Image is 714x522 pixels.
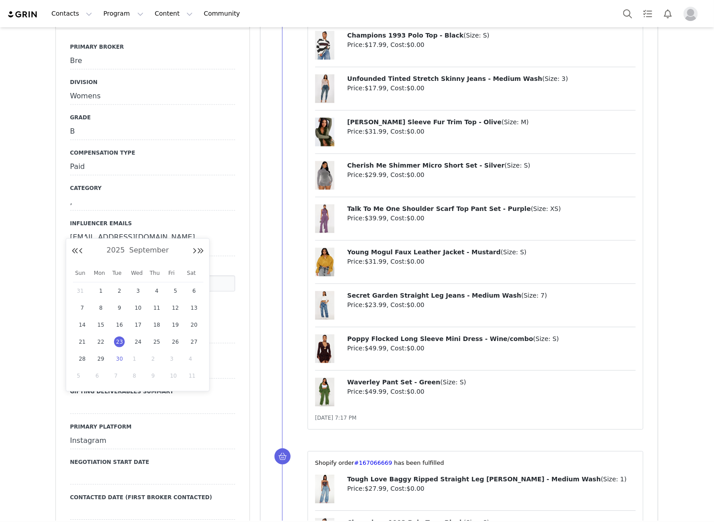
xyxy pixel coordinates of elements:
span: 13 [189,303,199,313]
span: 28 [77,354,88,364]
p: ( ) [347,291,636,300]
span: Size: 7 [524,292,545,299]
span: 4 [189,354,199,364]
p: Price: , Cost: [347,214,636,223]
span: 3 [170,354,181,364]
span: Cherish Me Shimmer Micro Short Set - Silver [347,162,505,169]
div: Instagram [70,433,235,449]
div: Womens [70,88,235,105]
span: $0.00 [406,301,424,308]
span: Size: M [504,118,526,126]
span: 10 [133,303,144,313]
div: [EMAIL_ADDRESS][DOMAIN_NAME] [PHONE_NUMBER] [70,230,235,256]
span: Size: S [536,335,557,342]
p: Price: , Cost: [347,40,636,50]
span: $27.99 [365,485,387,492]
label: Influencer Emails [70,219,235,227]
span: 31 [77,286,88,296]
p: Price: , Cost: [347,387,636,396]
th: Sat [185,264,203,282]
p: ( ) [347,31,636,40]
span: [DATE] 7:17 PM [315,415,357,421]
th: Sun [73,264,92,282]
span: 21 [77,337,88,347]
span: 7 [114,370,125,381]
img: grin logo [7,10,38,19]
span: 15 [96,320,106,330]
a: #167066669 [354,459,392,466]
label: Contacted Date (First Broker Contacted) [70,493,235,501]
button: Search [618,4,638,24]
p: Price: , Cost: [347,300,636,310]
span: Talk To Me One Shoulder Scarf Top Pant Set - Purple [347,205,531,212]
span: $0.00 [406,215,424,222]
img: placeholder-profile.jpg [684,7,698,21]
div: , [70,194,235,210]
span: $0.00 [406,128,424,135]
span: Sit tight and relax until your order delivers! [21,72,138,80]
span: 5 [77,370,88,381]
a: Tasks [638,4,658,24]
p: 3 of 6 [9/23] [4,17,304,24]
span: $0.00 [406,84,424,92]
span: $49.99 [365,388,387,395]
label: Primary Platform [70,423,235,431]
span: 14 [77,320,88,330]
span: 8 [133,370,144,381]
span: 9 [114,303,125,313]
span: Young Mogul Faux Leather Jacket - Mustard [347,248,501,256]
span: Like & comment on at least 3 posts on our Instagram [21,58,186,65]
p: ( ) [347,475,636,484]
span: 22 [96,337,106,347]
span: Size: XS [533,205,558,212]
span: $29.99 [365,171,387,178]
div: Bre [70,53,235,69]
span: 1 [96,286,106,296]
label: Compensation Type [70,149,235,157]
span: $0.00 [406,258,424,265]
span: 6 [189,286,199,296]
span: $0.00 [406,171,424,178]
label: Primary Broker [70,43,235,51]
th: Tue [110,264,129,282]
span: September [127,246,171,254]
span: 2 [152,354,162,364]
span: Tough Love Baggy Ripped Straight Leg [PERSON_NAME] - Medium Wash [347,476,601,483]
p: Price: , Cost: [347,84,636,93]
span: 6 [96,370,106,381]
button: Notifications [658,4,678,24]
span: 3 [133,286,144,296]
label: Negotiation Start Date [70,458,235,466]
span: 5 [170,286,181,296]
span: $17.99 [365,41,387,48]
span: 2025 [104,246,127,254]
div: Paid [70,159,235,175]
p: Price: , Cost: [347,170,636,180]
span: 16 [114,320,125,330]
span: Size: S [507,162,528,169]
span: Size: S [503,248,524,256]
span: ⁨Shopify⁩ order⁨ ⁩ has been fulfilled [315,459,444,466]
div: B [70,124,235,140]
span: $0.00 [406,388,424,395]
a: Community [199,4,249,24]
p: Please stay in touch with your account manager once you receive your package. [4,31,304,38]
span: $39.99 [365,215,387,222]
button: Program [98,4,149,24]
span: $49.99 [365,345,387,352]
button: Profile [678,7,707,21]
p: ( ) [347,161,636,170]
span: $0.00 [406,485,424,492]
th: Mon [92,264,110,282]
span: 19 [170,320,181,330]
span: Unfounded Tinted Stretch Skinny Jeans - Medium Wash [347,75,542,82]
span: 17 [133,320,144,330]
span: 24 [133,337,144,347]
span: 10 [170,370,181,381]
span: 11 [152,303,162,313]
th: Fri [166,264,185,282]
span: 12 [170,303,181,313]
span: $0.00 [406,41,424,48]
span: 30 [114,354,125,364]
button: Content [149,4,198,24]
